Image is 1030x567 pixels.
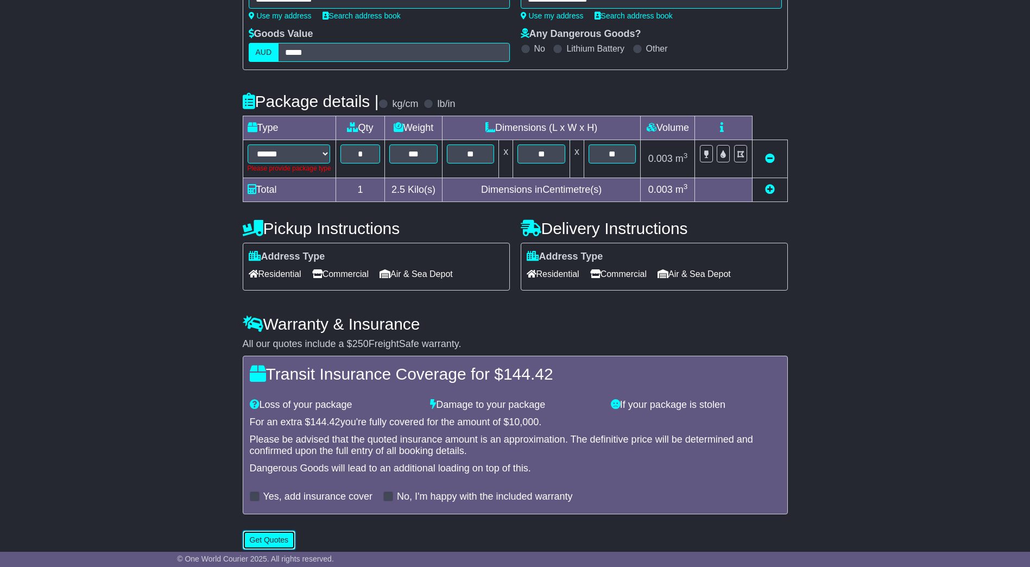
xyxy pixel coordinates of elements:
[385,116,443,140] td: Weight
[442,116,641,140] td: Dimensions (L x W x H)
[590,266,647,282] span: Commercial
[534,43,545,54] label: No
[323,11,401,20] a: Search address book
[521,219,788,237] h4: Delivery Instructions
[658,266,731,282] span: Air & Sea Depot
[336,178,385,202] td: 1
[243,315,788,333] h4: Warranty & Insurance
[352,338,369,349] span: 250
[675,153,688,164] span: m
[509,417,539,427] span: 10,000
[595,11,673,20] a: Search address book
[566,43,624,54] label: Lithium Battery
[391,184,405,195] span: 2.5
[177,555,334,563] span: © One World Courier 2025. All rights reserved.
[243,219,510,237] h4: Pickup Instructions
[243,338,788,350] div: All our quotes include a $ FreightSafe warranty.
[684,152,688,160] sup: 3
[425,399,605,411] div: Damage to your package
[250,417,781,429] div: For an extra $ you're fully covered for the amount of $ .
[385,178,443,202] td: Kilo(s)
[648,184,673,195] span: 0.003
[442,178,641,202] td: Dimensions in Centimetre(s)
[249,43,279,62] label: AUD
[392,98,418,110] label: kg/cm
[503,365,553,383] span: 144.42
[397,491,573,503] label: No, I'm happy with the included warranty
[570,140,584,178] td: x
[605,399,786,411] div: If your package is stolen
[499,140,513,178] td: x
[249,11,312,20] a: Use my address
[243,116,336,140] td: Type
[336,116,385,140] td: Qty
[521,28,641,40] label: Any Dangerous Goods?
[312,266,369,282] span: Commercial
[675,184,688,195] span: m
[311,417,340,427] span: 144.42
[249,251,325,263] label: Address Type
[380,266,453,282] span: Air & Sea Depot
[249,28,313,40] label: Goods Value
[249,266,301,282] span: Residential
[641,116,695,140] td: Volume
[765,184,775,195] a: Add new item
[250,434,781,457] div: Please be advised that the quoted insurance amount is an approximation. The definitive price will...
[250,463,781,475] div: Dangerous Goods will lead to an additional loading on top of this.
[521,11,584,20] a: Use my address
[527,266,579,282] span: Residential
[437,98,455,110] label: lb/in
[263,491,372,503] label: Yes, add insurance cover
[244,399,425,411] div: Loss of your package
[243,92,379,110] h4: Package details |
[243,178,336,202] td: Total
[527,251,603,263] label: Address Type
[648,153,673,164] span: 0.003
[684,182,688,191] sup: 3
[243,531,296,550] button: Get Quotes
[250,365,781,383] h4: Transit Insurance Coverage for $
[646,43,668,54] label: Other
[248,163,331,173] div: Please provide package type
[765,153,775,164] a: Remove this item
